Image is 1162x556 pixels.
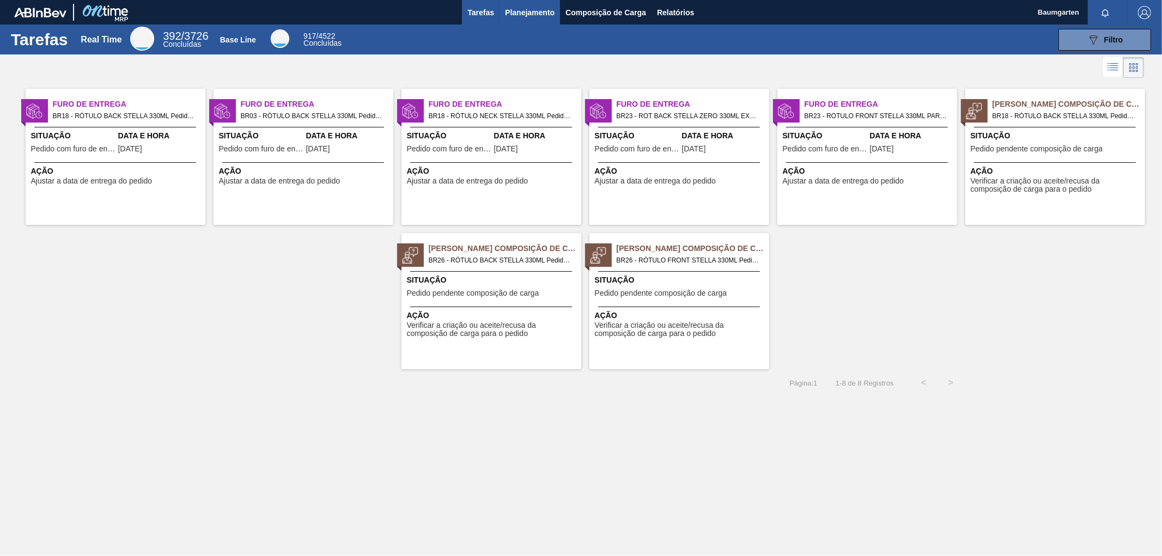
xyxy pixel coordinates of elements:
[81,35,121,45] div: Real Time
[467,6,494,19] span: Tarefas
[26,103,42,119] img: status
[783,166,954,177] span: Ação
[241,99,393,110] span: Furo de Entrega
[1104,35,1123,44] span: Filtro
[1138,6,1151,19] img: Logout
[429,99,581,110] span: Furo de Entrega
[971,166,1142,177] span: Ação
[407,177,528,185] span: Ajustar a data de entrega do pedido
[31,177,153,185] span: Ajustar a data de entrega do pedido
[303,33,342,47] div: Base Line
[31,166,203,177] span: Ação
[219,166,391,177] span: Ação
[870,145,894,153] span: 07/08/2025,
[657,6,694,19] span: Relatórios
[118,145,142,153] span: 08/08/2025,
[303,32,316,40] span: 917
[789,379,817,387] span: Página : 1
[565,6,646,19] span: Composição de Carga
[303,32,335,40] span: / 4522
[617,110,761,122] span: BR23 - ROT BACK STELLA ZERO 330ML EXP CHILE Pedido - 1834675
[778,103,794,119] img: status
[595,321,766,338] span: Verificar a criação ou aceite/recusa da composição de carga para o pedido
[910,369,937,396] button: <
[429,243,581,254] span: Pedido Aguardando Composição de Carga
[271,29,289,48] div: Base Line
[617,254,761,266] span: BR26 - RÓTULO FRONT STELLA 330ML Pedido - 2004272
[303,39,342,47] span: Concluídas
[429,254,573,266] span: BR26 - RÓTULO BACK STELLA 330ML Pedido - 2004265
[402,247,418,264] img: status
[118,130,203,142] span: Data e Hora
[590,247,606,264] img: status
[163,32,208,48] div: Real Time
[220,35,256,44] div: Base Line
[14,8,66,17] img: TNhmsLtSVTkK8tSr43FrP2fwEKptu5GPRR3wAAAABJRU5ErkJggg==
[53,110,197,122] span: BR18 - RÓTULO BACK STELLA 330ML Pedido - 1969902
[971,130,1142,142] span: Situação
[617,99,769,110] span: Furo de Entrega
[805,99,957,110] span: Furo de Entrega
[1058,29,1151,51] button: Filtro
[1088,5,1123,20] button: Notificações
[494,145,518,153] span: 04/08/2025,
[870,130,954,142] span: Data e Hora
[219,177,340,185] span: Ajustar a data de entrega do pedido
[682,130,766,142] span: Data e Hora
[407,274,579,286] span: Situação
[595,289,727,297] span: Pedido pendente composição de carga
[163,30,208,42] span: / 3726
[306,145,330,153] span: 07/08/2025,
[163,30,181,42] span: 392
[219,145,303,153] span: Pedido com furo de entrega
[595,130,679,142] span: Situação
[595,274,766,286] span: Situação
[595,145,679,153] span: Pedido com furo de entrega
[407,310,579,321] span: Ação
[214,103,230,119] img: status
[494,130,579,142] span: Data e Hora
[1123,57,1144,78] div: Visão em Cards
[31,130,115,142] span: Situação
[1103,57,1123,78] div: Visão em Lista
[402,103,418,119] img: status
[783,145,867,153] span: Pedido com furo de entrega
[993,110,1136,122] span: BR18 - RÓTULO BACK STELLA 330ML Pedido - 2004260
[595,166,766,177] span: Ação
[130,27,154,51] div: Real Time
[834,379,893,387] span: 1 - 8 de 8 Registros
[407,130,491,142] span: Situação
[241,110,385,122] span: BR03 - RÓTULO BACK STELLA 330ML Pedido - 1958810
[937,369,964,396] button: >
[163,40,201,48] span: Concluídas
[783,177,904,185] span: Ajustar a data de entrega do pedido
[966,103,982,119] img: status
[11,33,68,46] h1: Tarefas
[595,177,716,185] span: Ajustar a data de entrega do pedido
[505,6,555,19] span: Planejamento
[971,145,1103,153] span: Pedido pendente composição de carga
[407,166,579,177] span: Ação
[407,289,539,297] span: Pedido pendente composição de carga
[53,99,205,110] span: Furo de Entrega
[595,310,766,321] span: Ação
[429,110,573,122] span: BR18 - RÓTULO NECK STELLA 330ML Pedido - 1960947
[805,110,948,122] span: BR23 - ROTULO FRONT STELLA 330ML PARAGUAI Pedido - 1993802
[590,103,606,119] img: status
[306,130,391,142] span: Data e Hora
[783,130,867,142] span: Situação
[31,145,115,153] span: Pedido com furo de entrega
[971,177,1142,194] span: Verificar a criação ou aceite/recusa da composição de carga para o pedido
[407,321,579,338] span: Verificar a criação ou aceite/recusa da composição de carga para o pedido
[993,99,1145,110] span: Pedido Aguardando Composição de Carga
[617,243,769,254] span: Pedido Aguardando Composição de Carga
[407,145,491,153] span: Pedido com furo de entrega
[219,130,303,142] span: Situação
[682,145,706,153] span: 08/01/2025,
